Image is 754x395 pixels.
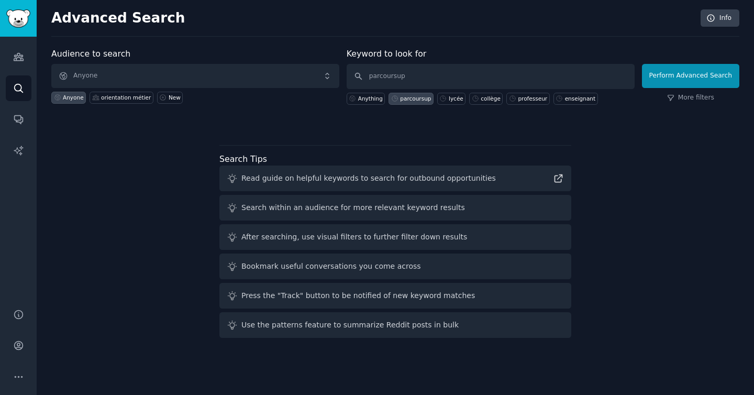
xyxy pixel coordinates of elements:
div: orientation métier [101,94,151,101]
div: New [169,94,181,101]
div: enseignant [565,95,596,102]
div: Anyone [63,94,84,101]
input: Any keyword [347,64,635,89]
div: After searching, use visual filters to further filter down results [241,232,467,243]
button: Anyone [51,64,339,88]
div: Bookmark useful conversations you come across [241,261,421,272]
div: Press the "Track" button to be notified of new keyword matches [241,290,475,301]
a: Info [701,9,739,27]
div: parcoursup [400,95,431,102]
h2: Advanced Search [51,10,695,27]
div: lycée [449,95,463,102]
div: Read guide on helpful keywords to search for outbound opportunities [241,173,496,184]
a: New [157,92,183,104]
button: Perform Advanced Search [642,64,739,88]
div: professeur [518,95,547,102]
label: Audience to search [51,49,130,59]
label: Keyword to look for [347,49,427,59]
div: collège [481,95,501,102]
img: GummySearch logo [6,9,30,28]
div: Search within an audience for more relevant keyword results [241,202,465,213]
div: Use the patterns feature to summarize Reddit posts in bulk [241,320,459,331]
a: More filters [667,93,714,103]
div: Anything [358,95,383,102]
label: Search Tips [219,154,267,164]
